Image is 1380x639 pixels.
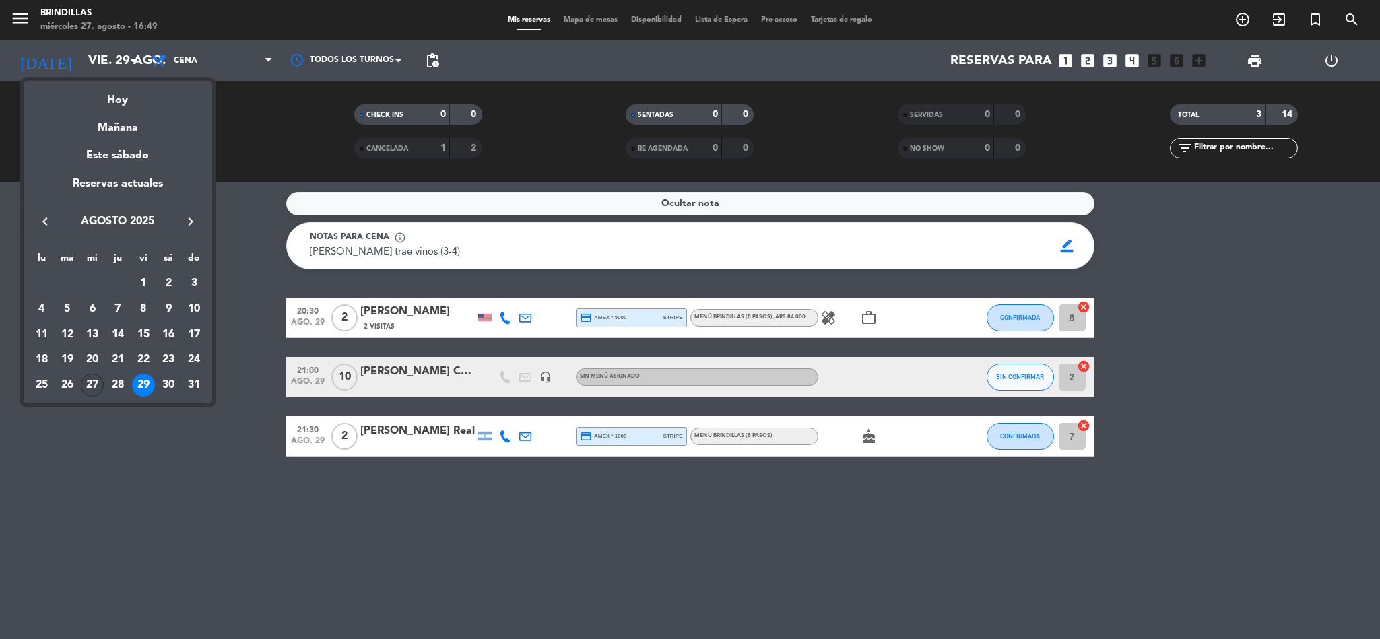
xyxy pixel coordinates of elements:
[55,372,80,398] td: 26 de agosto de 2025
[30,298,53,321] div: 4
[132,349,155,372] div: 22
[157,323,180,346] div: 16
[24,137,212,174] div: Este sábado
[156,271,182,297] td: 2 de agosto de 2025
[29,250,55,271] th: lunes
[131,322,156,347] td: 15 de agosto de 2025
[131,296,156,322] td: 8 de agosto de 2025
[183,298,205,321] div: 10
[181,271,207,297] td: 3 de agosto de 2025
[55,250,80,271] th: martes
[24,81,212,109] div: Hoy
[79,347,105,373] td: 20 de agosto de 2025
[29,322,55,347] td: 11 de agosto de 2025
[178,213,203,230] button: keyboard_arrow_right
[56,298,79,321] div: 5
[105,296,131,322] td: 7 de agosto de 2025
[79,322,105,347] td: 13 de agosto de 2025
[81,298,104,321] div: 6
[57,213,178,230] span: agosto 2025
[56,349,79,372] div: 19
[183,374,205,397] div: 31
[55,296,80,322] td: 5 de agosto de 2025
[24,109,212,137] div: Mañana
[30,349,53,372] div: 18
[105,250,131,271] th: jueves
[132,323,155,346] div: 15
[132,298,155,321] div: 8
[56,374,79,397] div: 26
[105,322,131,347] td: 14 de agosto de 2025
[30,323,53,346] div: 11
[183,349,205,372] div: 24
[156,322,182,347] td: 16 de agosto de 2025
[131,347,156,373] td: 22 de agosto de 2025
[30,374,53,397] div: 25
[131,372,156,398] td: 29 de agosto de 2025
[55,347,80,373] td: 19 de agosto de 2025
[81,374,104,397] div: 27
[106,374,129,397] div: 28
[157,374,180,397] div: 30
[105,372,131,398] td: 28 de agosto de 2025
[29,296,55,322] td: 4 de agosto de 2025
[106,298,129,321] div: 7
[29,372,55,398] td: 25 de agosto de 2025
[106,349,129,372] div: 21
[157,298,180,321] div: 9
[181,296,207,322] td: 10 de agosto de 2025
[132,272,155,295] div: 1
[29,347,55,373] td: 18 de agosto de 2025
[81,323,104,346] div: 13
[181,372,207,398] td: 31 de agosto de 2025
[156,372,182,398] td: 30 de agosto de 2025
[183,323,205,346] div: 17
[106,323,129,346] div: 14
[157,349,180,372] div: 23
[181,322,207,347] td: 17 de agosto de 2025
[181,347,207,373] td: 24 de agosto de 2025
[56,323,79,346] div: 12
[81,349,104,372] div: 20
[29,271,131,297] td: AGO.
[55,322,80,347] td: 12 de agosto de 2025
[79,296,105,322] td: 6 de agosto de 2025
[79,250,105,271] th: miércoles
[156,296,182,322] td: 9 de agosto de 2025
[183,272,205,295] div: 3
[24,175,212,203] div: Reservas actuales
[131,250,156,271] th: viernes
[131,271,156,297] td: 1 de agosto de 2025
[79,372,105,398] td: 27 de agosto de 2025
[37,213,53,230] i: keyboard_arrow_left
[156,347,182,373] td: 23 de agosto de 2025
[105,347,131,373] td: 21 de agosto de 2025
[132,374,155,397] div: 29
[33,213,57,230] button: keyboard_arrow_left
[183,213,199,230] i: keyboard_arrow_right
[157,272,180,295] div: 2
[156,250,182,271] th: sábado
[181,250,207,271] th: domingo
